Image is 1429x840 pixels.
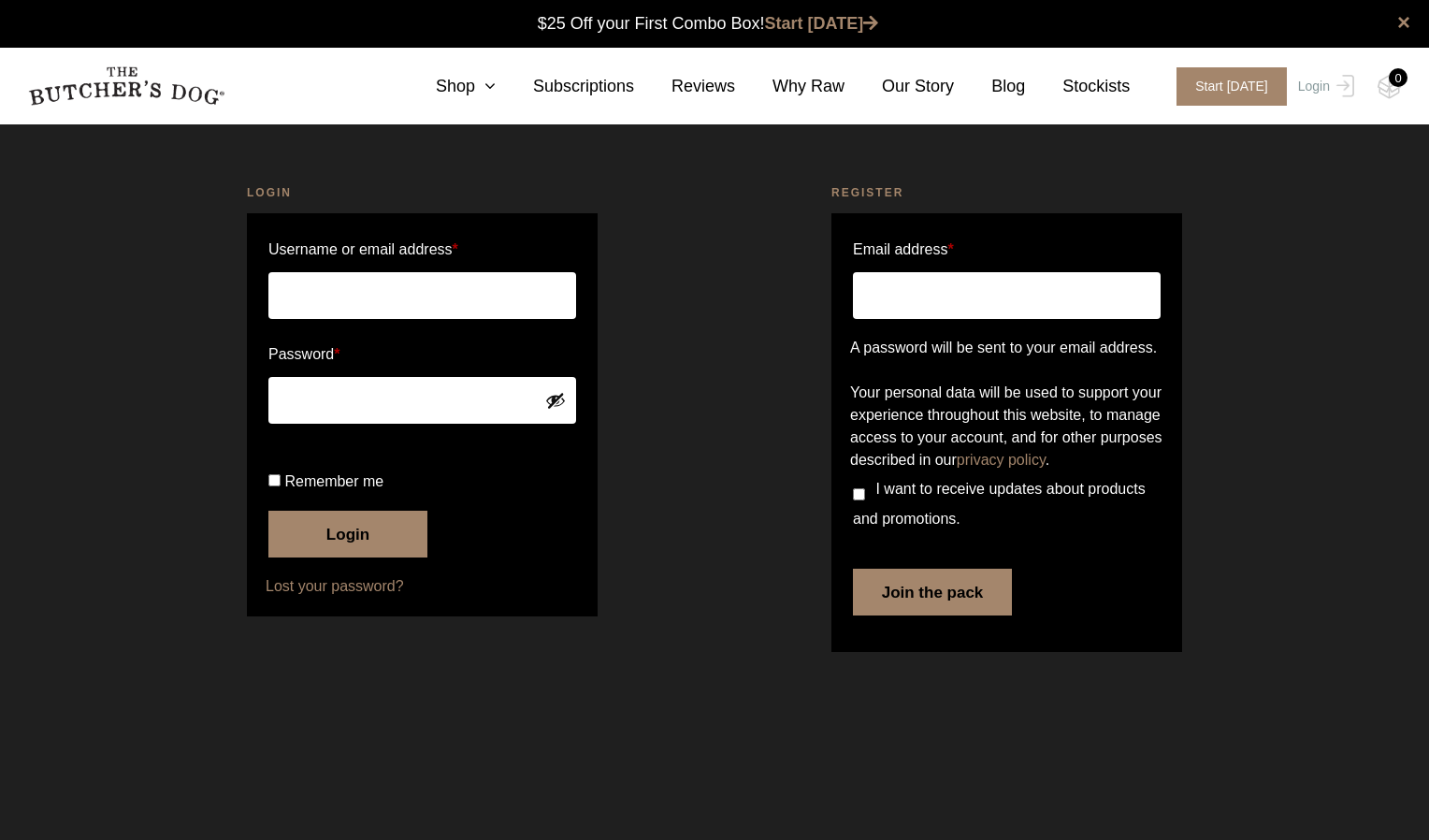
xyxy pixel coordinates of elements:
[735,74,844,99] a: Why Raw
[284,473,383,489] span: Remember me
[1176,67,1287,106] span: Start [DATE]
[268,340,576,369] label: Password
[850,337,1163,359] p: A password will be sent to your email address.
[853,488,865,500] input: I want to receive updates about products and promotions.
[853,569,1012,616] button: Join the pack
[1397,11,1410,34] a: close
[853,481,1146,527] span: I want to receive updates about products and promotions.
[1293,67,1354,106] a: Login
[765,14,879,33] a: Start [DATE]
[634,74,735,99] a: Reviews
[1158,67,1293,106] a: Start [DATE]
[266,575,579,598] a: Lost your password?
[850,382,1163,471] p: Your personal data will be used to support your experience throughout this website, to manage acc...
[853,235,954,265] label: Email address
[1378,75,1401,99] img: TBD_Cart-Empty.png
[268,511,427,558] button: Login
[954,74,1025,99] a: Blog
[247,183,598,202] h2: Login
[268,235,576,265] label: Username or email address
[268,474,281,486] input: Remember me
[844,74,954,99] a: Our Story
[496,74,634,99] a: Subscriptions
[545,390,566,411] button: Show password
[831,183,1182,202] h2: Register
[1025,74,1130,99] a: Stockists
[398,74,496,99] a: Shop
[1389,68,1407,87] div: 0
[957,452,1046,468] a: privacy policy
